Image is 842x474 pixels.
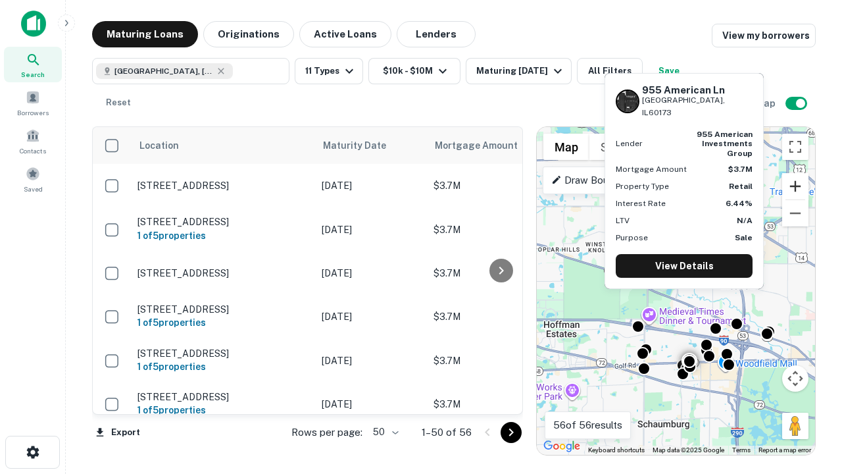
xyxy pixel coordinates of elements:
[537,127,815,455] div: 0 0
[737,216,753,225] strong: N/A
[137,228,309,243] h6: 1 of 5 properties
[589,134,655,160] button: Show satellite imagery
[323,138,403,153] span: Maturity Date
[137,359,309,374] h6: 1 of 5 properties
[616,215,630,226] p: LTV
[322,354,420,368] p: [DATE]
[137,391,309,403] p: [STREET_ADDRESS]
[322,397,420,411] p: [DATE]
[322,309,420,324] p: [DATE]
[433,266,565,280] p: $3.7M
[466,58,572,84] button: Maturing [DATE]
[697,130,753,158] strong: 955 american investments group
[291,425,362,440] p: Rows per page:
[712,24,816,47] a: View my borrowers
[137,180,309,192] p: [STREET_ADDRESS]
[92,423,143,442] button: Export
[540,438,583,455] a: Open this area in Google Maps (opens a new window)
[21,69,45,80] span: Search
[758,446,811,454] a: Report a map error
[782,413,808,439] button: Drag Pegman onto the map to open Street View
[137,216,309,228] p: [STREET_ADDRESS]
[551,172,633,188] p: Draw Boundary
[322,223,420,237] p: [DATE]
[782,134,808,160] button: Toggle fullscreen view
[322,266,420,280] p: [DATE]
[642,94,753,119] p: [GEOGRAPHIC_DATA], IL60173
[616,163,687,175] p: Mortgage Amount
[616,254,753,278] a: View Details
[776,327,842,390] iframe: Chat Widget
[735,233,753,242] strong: Sale
[616,180,669,192] p: Property Type
[616,197,666,209] p: Interest Rate
[137,267,309,279] p: [STREET_ADDRESS]
[588,446,645,455] button: Keyboard shortcuts
[433,223,565,237] p: $3.7M
[726,199,753,208] strong: 6.44%
[139,138,179,153] span: Location
[24,184,43,194] span: Saved
[543,134,589,160] button: Show street map
[92,21,198,47] button: Maturing Loans
[540,438,583,455] img: Google
[137,315,309,330] h6: 1 of 5 properties
[114,65,213,77] span: [GEOGRAPHIC_DATA], [GEOGRAPHIC_DATA]
[21,11,46,37] img: capitalize-icon.png
[137,403,309,417] h6: 1 of 5 properties
[616,138,643,149] p: Lender
[732,446,751,454] a: Terms (opens in new tab)
[131,127,315,164] th: Location
[728,165,753,174] strong: $3.7M
[4,161,62,197] a: Saved
[17,107,49,118] span: Borrowers
[427,127,572,164] th: Mortgage Amount
[315,127,427,164] th: Maturity Date
[553,417,622,433] p: 56 of 56 results
[4,85,62,120] a: Borrowers
[577,58,643,84] button: All Filters
[203,21,294,47] button: Originations
[20,145,46,156] span: Contacts
[299,21,391,47] button: Active Loans
[137,303,309,315] p: [STREET_ADDRESS]
[433,309,565,324] p: $3.7M
[433,397,565,411] p: $3.7M
[501,422,522,443] button: Go to next page
[616,232,648,244] p: Purpose
[435,138,535,153] span: Mortgage Amount
[368,423,401,442] div: 50
[422,425,472,440] p: 1–50 of 56
[729,182,753,191] strong: Retail
[4,123,62,159] a: Contacts
[433,178,565,193] p: $3.7M
[4,47,62,82] a: Search
[368,58,460,84] button: $10k - $10M
[322,178,420,193] p: [DATE]
[397,21,476,47] button: Lenders
[97,90,139,116] button: Reset
[653,446,724,454] span: Map data ©2025 Google
[648,58,690,84] button: Save your search to get updates of matches that match your search criteria.
[476,63,566,79] div: Maturing [DATE]
[433,354,565,368] p: $3.7M
[782,200,808,226] button: Zoom out
[295,58,363,84] button: 11 Types
[642,84,753,96] h6: 955 American Ln
[782,173,808,199] button: Zoom in
[137,348,309,359] p: [STREET_ADDRESS]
